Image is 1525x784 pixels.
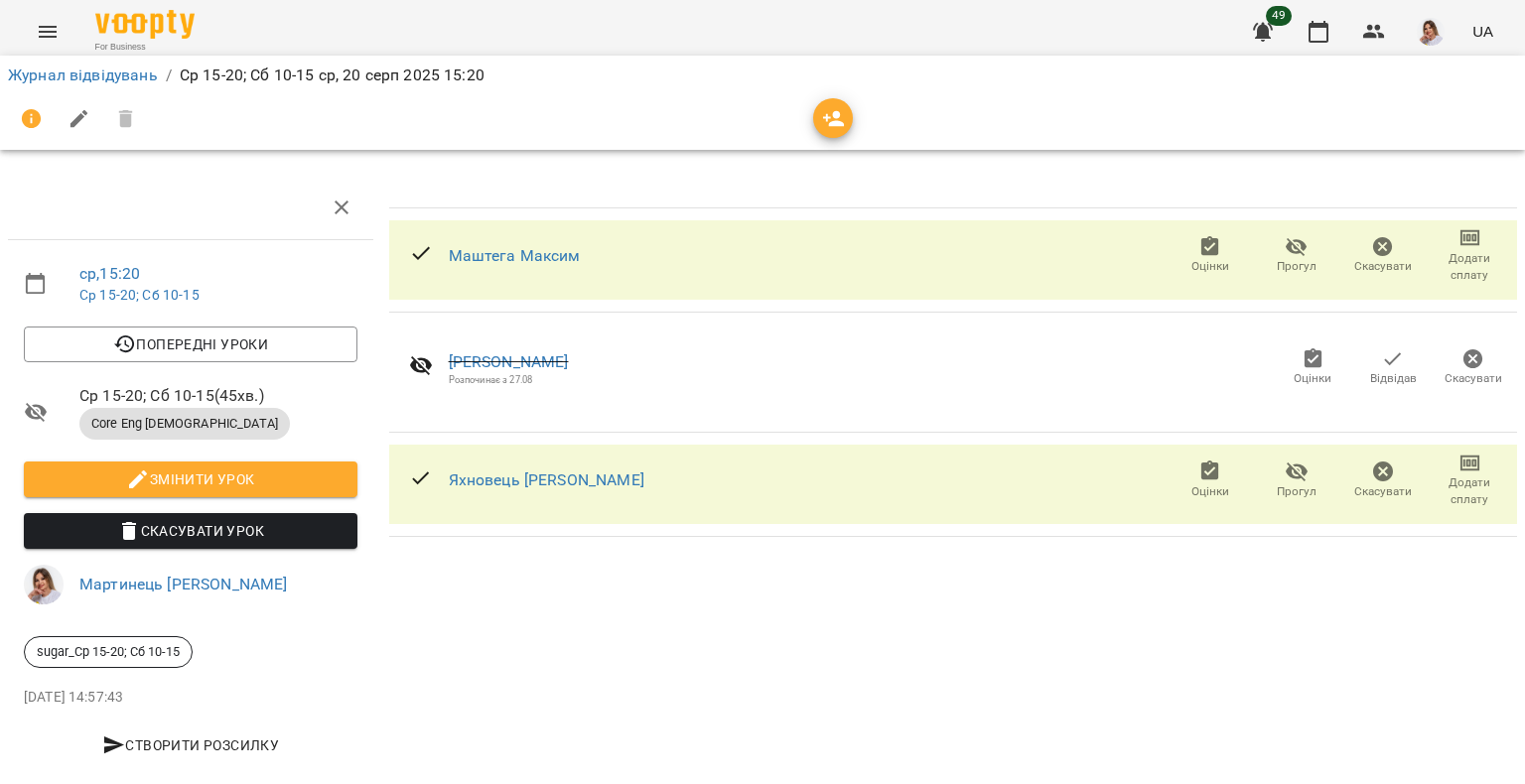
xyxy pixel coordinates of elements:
[79,287,200,303] a: Ср 15-20; Сб 10-15
[95,10,195,39] img: Voopty Logo
[1266,6,1292,26] span: 49
[1439,250,1501,284] span: Додати сплату
[1191,258,1229,275] span: Оцінки
[1464,13,1501,50] button: UA
[79,264,140,283] a: ср , 15:20
[24,327,357,362] button: Попередні уроки
[449,352,569,371] a: [PERSON_NAME]
[1433,340,1513,396] button: Скасувати
[40,519,342,543] span: Скасувати Урок
[1354,258,1412,275] span: Скасувати
[1191,483,1229,500] span: Оцінки
[449,373,569,386] div: Розпочинає з 27.08
[24,513,357,549] button: Скасувати Урок
[24,727,357,763] button: Створити розсилку
[8,65,158,84] a: Журнал відвідувань
[1340,453,1427,508] button: Скасувати
[24,8,71,56] button: Menu
[40,467,342,491] span: Змінити урок
[25,643,192,661] span: sugar_Ср 15-20; Сб 10-15
[1427,453,1513,508] button: Додати сплату
[1340,228,1427,284] button: Скасувати
[1417,18,1445,46] img: d332a1c3318355be326c790ed3ba89f4.jpg
[1370,370,1417,387] span: Відвідав
[1445,370,1502,387] span: Скасувати
[166,64,172,87] li: /
[1354,483,1412,500] span: Скасувати
[449,470,644,489] a: Яхновець [PERSON_NAME]
[79,575,287,593] a: Мартинець [PERSON_NAME]
[1253,453,1339,508] button: Прогул
[1277,483,1317,500] span: Прогул
[32,733,349,757] span: Створити розсилку
[24,461,357,497] button: Змінити урок
[8,64,1517,87] nav: breadcrumb
[40,332,342,356] span: Попередні уроки
[24,688,357,708] p: [DATE] 14:57:43
[449,246,581,265] a: Маштега Максим
[1353,340,1434,396] button: Відвідав
[1427,228,1513,284] button: Додати сплату
[1472,21,1493,42] span: UA
[79,415,290,433] span: Core Eng [DEMOGRAPHIC_DATA]
[79,384,357,408] span: Ср 15-20; Сб 10-15 ( 45 хв. )
[1294,370,1331,387] span: Оцінки
[1273,340,1353,396] button: Оцінки
[180,64,485,87] p: Ср 15-20; Сб 10-15 ср, 20 серп 2025 15:20
[24,636,193,668] div: sugar_Ср 15-20; Сб 10-15
[1277,258,1317,275] span: Прогул
[95,41,195,54] span: For Business
[1439,474,1501,508] span: Додати сплату
[1167,453,1253,508] button: Оцінки
[24,565,64,604] img: d332a1c3318355be326c790ed3ba89f4.jpg
[1253,228,1339,284] button: Прогул
[1167,228,1253,284] button: Оцінки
